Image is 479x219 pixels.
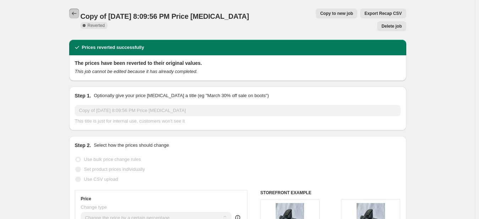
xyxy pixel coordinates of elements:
span: Delete job [381,23,402,29]
span: Change type [81,204,107,210]
button: Export Recap CSV [360,9,406,18]
span: Set product prices individually [84,167,145,172]
h2: Step 1. [75,92,91,99]
span: Copy of [DATE] 8:09:56 PM Price [MEDICAL_DATA] [81,12,249,20]
h3: Price [81,196,91,202]
button: Price change jobs [69,9,79,18]
span: Use bulk price change rules [84,157,141,162]
h2: The prices have been reverted to their original values. [75,60,401,67]
p: Select how the prices should change [94,142,169,149]
span: Copy to new job [320,11,353,16]
p: Optionally give your price [MEDICAL_DATA] a title (eg "March 30% off sale on boots") [94,92,269,99]
input: 30% off holiday sale [75,105,401,116]
button: Delete job [377,21,406,31]
button: Copy to new job [316,9,357,18]
span: Use CSV upload [84,176,118,182]
h6: STOREFRONT EXAMPLE [260,190,401,196]
span: Reverted [88,23,105,28]
span: This title is just for internal use, customers won't see it [75,118,185,124]
h2: Prices reverted successfully [82,44,144,51]
h2: Step 2. [75,142,91,149]
i: This job cannot be edited because it has already completed. [75,69,198,74]
span: Export Recap CSV [364,11,402,16]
